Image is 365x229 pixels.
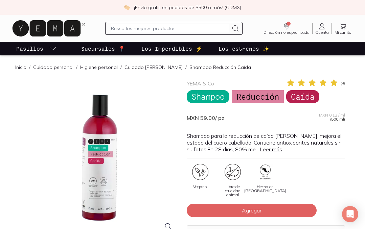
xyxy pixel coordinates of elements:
[33,64,73,70] a: Cuidado personal
[124,64,183,70] a: Cuidado [PERSON_NAME]
[342,206,358,222] div: Open Intercom Messenger
[189,64,251,71] p: Shampoo Reducción Caída
[187,132,345,153] p: Shampoo para la reducción de caída [PERSON_NAME], mejora el estado del cuero cabelludo. Contiene ...
[264,30,310,34] span: Dirección no especificada
[335,30,351,34] span: Mi carrito
[313,22,332,34] a: Cuenta
[330,117,345,121] span: (500 ml)
[187,114,224,121] span: MXN 59.00 / pz
[232,90,284,103] span: Reducción
[225,164,241,180] img: certificate_0602ae6d-ca16-4cee-b8ec-b63c5ff32fe3=fwebp-q70-w96
[257,164,273,180] img: hecho-mexico_326b076e-927b-4bc9-9bc9-8cb88e88d018=fwebp-q70-w96
[111,24,229,32] input: Busca los mejores productos
[244,185,286,193] span: Hecho en [GEOGRAPHIC_DATA]
[141,45,202,53] p: Los Imperdibles ⚡️
[73,64,80,71] span: /
[219,185,246,197] span: Libre de crueldad animal
[15,42,58,55] a: pasillo-todos-link
[26,64,33,71] span: /
[261,22,312,34] a: Dirección no especificada
[80,42,127,55] a: Sucursales 📍
[332,22,354,34] a: Mi carrito
[183,64,189,71] span: /
[260,146,282,153] a: Leer más
[192,164,208,180] img: certificate_86a4b5dc-104e-40e4-a7f8-89b43527f01f=fwebp-q70-w96
[140,42,204,55] a: Los Imperdibles ⚡️
[217,42,271,55] a: Los estrenos ✨
[341,81,345,85] span: ( 4 )
[193,185,207,189] span: Vegano
[187,204,317,217] button: Agregar
[81,45,125,53] p: Sucursales 📍
[187,80,214,87] a: YEMA & Co
[219,45,269,53] p: Los estrenos ✨
[286,90,319,103] span: Caída
[319,113,345,117] span: MXN 0.12 / ml
[118,64,124,71] span: /
[80,64,118,70] a: Higiene personal
[187,90,229,103] span: Shampoo
[16,45,43,53] p: Pasillos
[242,207,261,214] span: Agregar
[124,4,130,10] img: check
[15,64,26,70] a: Inicio
[134,4,241,11] p: ¡Envío gratis en pedidos de $500 o más! (CDMX)
[315,30,329,34] span: Cuenta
